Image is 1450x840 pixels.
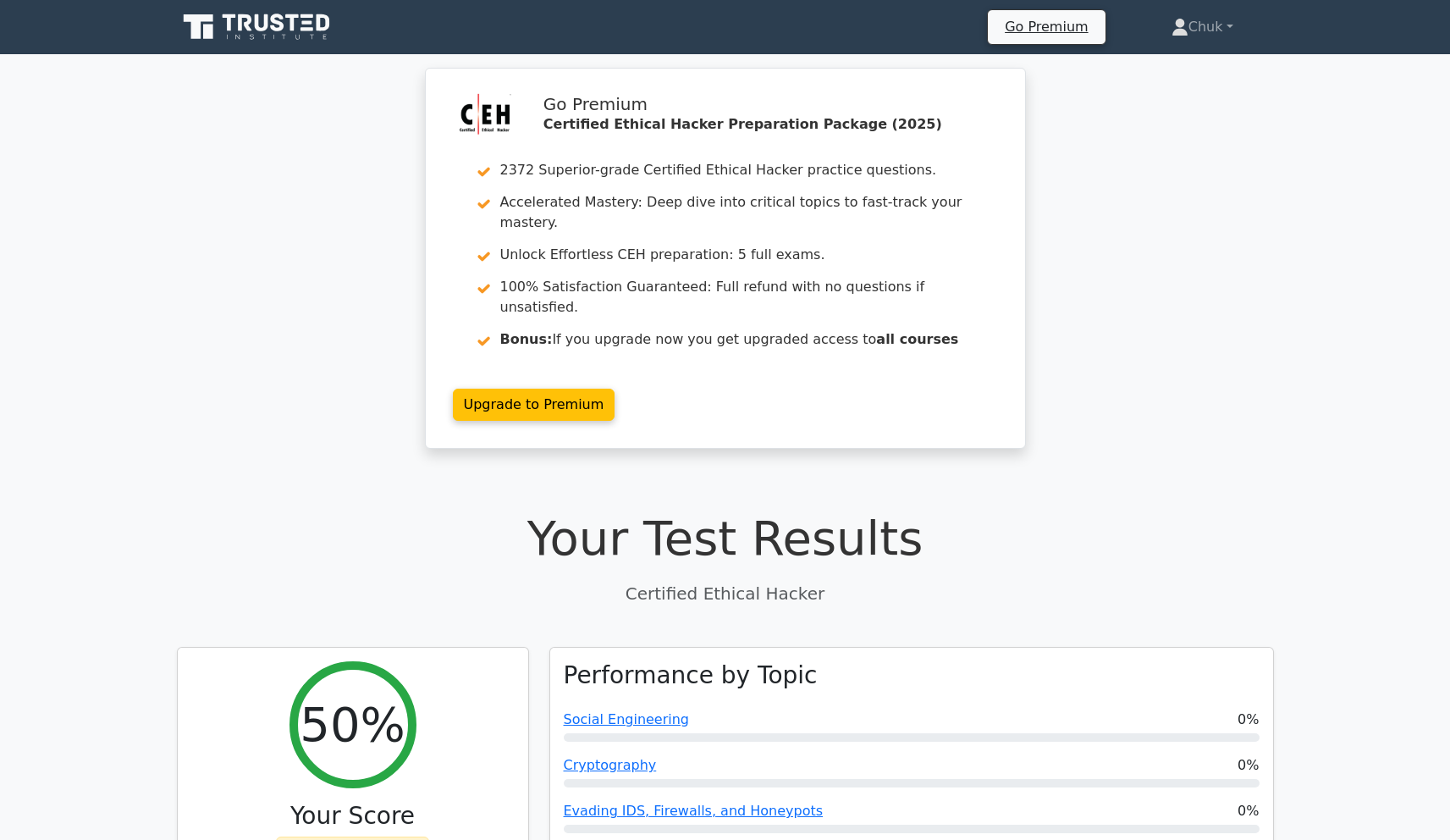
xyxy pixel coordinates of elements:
h3: Performance by Topic [564,661,818,690]
a: Cryptography [564,757,657,773]
a: Social Engineering [564,711,690,727]
span: 0% [1238,710,1259,730]
a: Evading IDS, Firewalls, and Honeypots [564,803,824,819]
span: 0% [1238,801,1259,821]
a: Go Premium [995,15,1098,38]
h1: Your Test Results [177,510,1274,566]
h2: 50% [300,696,405,753]
h3: Your Score [191,802,515,831]
a: Chuk [1131,10,1274,44]
span: 0% [1238,755,1259,776]
p: Certified Ethical Hacker [177,581,1274,606]
a: Upgrade to Premium [453,389,615,421]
